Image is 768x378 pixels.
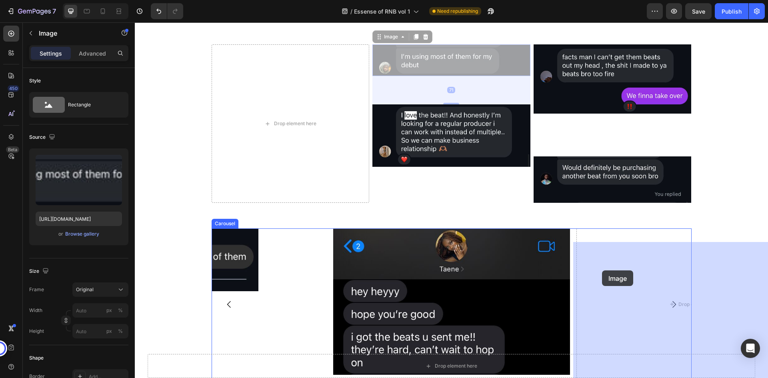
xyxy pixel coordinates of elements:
button: Original [72,282,128,297]
button: 7 [3,3,60,19]
div: % [118,307,123,314]
label: Frame [29,286,44,293]
button: % [104,326,114,336]
button: Publish [715,3,748,19]
button: Browse gallery [65,230,100,238]
label: Height [29,328,44,335]
p: Image [39,28,107,38]
p: 7 [52,6,56,16]
div: Shape [29,354,44,362]
div: Publish [722,7,742,16]
button: % [104,306,114,315]
div: Beta [6,146,19,153]
div: 450 [8,85,19,92]
p: Settings [40,49,62,58]
div: Rectangle [68,96,117,114]
button: px [116,306,125,315]
iframe: To enrich screen reader interactions, please activate Accessibility in Grammarly extension settings [135,22,768,378]
span: or [58,229,63,239]
div: px [106,307,112,314]
div: Browse gallery [65,230,99,238]
span: / [350,7,352,16]
p: Advanced [79,49,106,58]
label: Width [29,307,42,314]
button: Save [685,3,712,19]
input: px% [72,324,128,338]
img: preview-image [36,155,122,205]
div: Undo/Redo [151,3,183,19]
span: Essense of RNB vol 1 [354,7,410,16]
input: https://example.com/image.jpg [36,212,122,226]
span: Save [692,8,705,15]
div: Source [29,132,57,143]
span: Need republishing [437,8,478,15]
button: px [116,326,125,336]
div: % [118,328,123,335]
span: Original [76,286,94,293]
div: Style [29,77,41,84]
div: Size [29,266,50,277]
div: Open Intercom Messenger [741,339,760,358]
input: px% [72,303,128,318]
div: px [106,328,112,335]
